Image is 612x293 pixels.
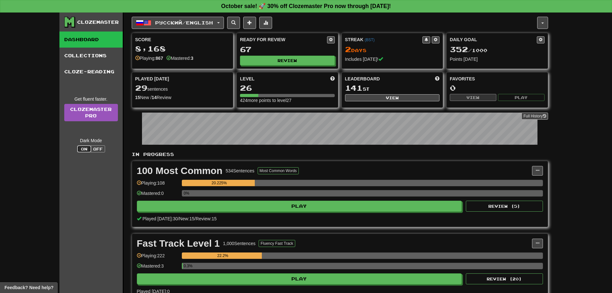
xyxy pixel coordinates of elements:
div: 26 [240,84,335,92]
div: Mastered: 0 [137,190,179,201]
button: Full History [521,113,548,120]
button: Play [137,273,462,284]
strong: October sale! 🚀 30% off Clozemaster Pro now through [DATE]! [221,3,391,9]
div: Streak [345,36,423,43]
div: 0 [450,84,545,92]
div: Favorites [450,76,545,82]
strong: 3 [191,56,193,61]
strong: 867 [155,56,163,61]
div: Fast Track Level 1 [137,239,220,248]
a: Collections [59,48,123,64]
span: Leaderboard [345,76,380,82]
div: Points [DATE] [450,56,545,62]
span: Русский / English [155,20,213,25]
a: (BST) [365,38,375,42]
div: 100 Most Common [137,166,223,176]
button: Review (5) [466,201,543,212]
span: / 1000 [450,48,487,53]
div: Playing: 108 [137,180,179,190]
p: In Progress [132,151,548,158]
div: Mastered: 3 [137,263,179,273]
div: Includes [DATE]! [345,56,440,62]
div: New / Review [135,94,230,101]
span: Played [DATE] [135,76,169,82]
button: Play [498,94,545,101]
span: 352 [450,45,468,54]
span: Review: 15 [196,216,217,221]
span: 141 [345,83,363,92]
span: Level [240,76,254,82]
span: 2 [345,45,351,54]
button: Off [91,145,105,152]
div: sentences [135,84,230,92]
div: Playing: 222 [137,252,179,263]
div: 1,000 Sentences [223,240,255,247]
button: View [450,94,496,101]
div: Get fluent faster. [64,96,118,102]
div: Ready for Review [240,36,327,43]
span: 29 [135,83,147,92]
span: Score more points to level up [330,76,335,82]
button: Русский/English [132,17,224,29]
strong: 15 [135,95,140,100]
div: 8,168 [135,45,230,53]
div: 20.225% [184,180,255,186]
div: Score [135,36,230,43]
button: Add sentence to collection [243,17,256,29]
span: This week in points, UTC [435,76,439,82]
span: / [178,216,179,221]
button: Review [240,56,335,65]
div: 67 [240,45,335,53]
a: Dashboard [59,32,123,48]
div: Playing: [135,55,163,61]
a: ClozemasterPro [64,104,118,121]
a: Cloze-Reading [59,64,123,80]
div: 22.2% [184,252,262,259]
div: Day s [345,45,440,54]
div: Daily Goal [450,36,537,43]
button: On [77,145,91,152]
div: 534 Sentences [226,168,254,174]
button: Review (20) [466,273,543,284]
button: Most Common Words [258,167,299,174]
span: Open feedback widget [4,284,53,291]
div: Dark Mode [64,137,118,144]
span: New: 15 [179,216,194,221]
div: st [345,84,440,92]
div: 424 more points to level 27 [240,97,335,104]
div: Mastered: [166,55,193,61]
div: Clozemaster [77,19,119,25]
button: Play [137,201,462,212]
button: View [345,94,440,101]
button: Search sentences [227,17,240,29]
span: / [194,216,196,221]
button: More stats [259,17,272,29]
button: Fluency Fast Track [259,240,295,247]
strong: 14 [152,95,157,100]
span: Played [DATE]: 30 [142,216,178,221]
